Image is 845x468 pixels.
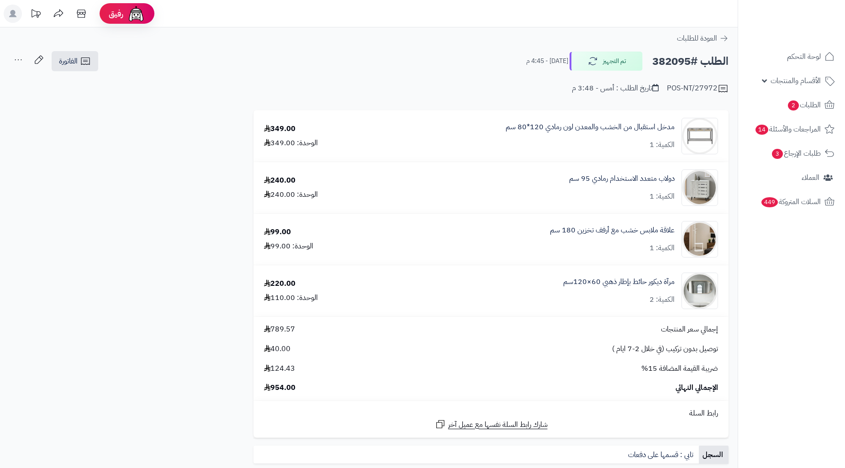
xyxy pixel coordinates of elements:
[24,5,47,25] a: تحديثات المنصة
[771,148,783,159] span: 3
[787,50,821,63] span: لوحة التحكم
[682,169,718,206] img: 1750505291-220605010584-90x90.jpg
[264,344,290,354] span: 40.00
[650,294,675,305] div: الكمية: 2
[650,140,675,150] div: الكمية: 1
[506,122,675,132] a: مدخل استقبال من الخشب والمعدن لون رمادي 120*80 سم
[661,324,718,335] span: إجمالي سعر المنتجات
[127,5,145,23] img: ai-face.png
[264,324,295,335] span: 789.57
[676,383,718,393] span: الإجمالي النهائي
[264,138,318,148] div: الوحدة: 349.00
[682,118,718,154] img: 1737812302-1733829336945-1704973941-220608010385-90x90.jpg
[569,174,675,184] a: دولاب متعدد الاستخدام رمادي 95 سم
[612,344,718,354] span: توصيل بدون تركيب (في خلال 2-7 ايام )
[264,175,296,186] div: 240.00
[787,99,821,111] span: الطلبات
[677,33,729,44] a: العودة للطلبات
[264,293,318,303] div: الوحدة: 110.00
[744,46,840,68] a: لوحة التحكم
[650,191,675,202] div: الكمية: 1
[744,167,840,189] a: العملاء
[448,420,548,430] span: شارك رابط السلة نفسها مع عميل آخر
[650,243,675,253] div: الكمية: 1
[787,100,799,111] span: 2
[744,191,840,213] a: السلات المتروكة449
[755,124,769,135] span: 14
[526,57,568,66] small: [DATE] - 4:45 م
[682,221,718,258] img: 1753165976-1-90x90.jpg
[802,171,819,184] span: العملاء
[760,195,821,208] span: السلات المتروكة
[677,33,717,44] span: العودة للطلبات
[257,408,725,419] div: رابط السلة
[264,189,318,200] div: الوحدة: 240.00
[572,83,659,94] div: تاريخ الطلب : أمس - 3:48 م
[563,277,675,287] a: مرآة ديكور حائط بإطار ذهبي 60×120سم
[264,383,296,393] span: 954.00
[435,419,548,430] a: شارك رابط السلة نفسها مع عميل آخر
[760,197,778,208] span: 449
[264,363,295,374] span: 124.43
[744,94,840,116] a: الطلبات2
[667,83,729,94] div: POS-NT/27972
[682,273,718,309] img: 1753182839-1-90x90.jpg
[264,241,313,252] div: الوحدة: 99.00
[52,51,98,71] a: الفاتورة
[699,446,729,464] a: السجل
[641,363,718,374] span: ضريبة القيمة المضافة 15%
[744,118,840,140] a: المراجعات والأسئلة14
[264,279,296,289] div: 220.00
[771,147,821,160] span: طلبات الإرجاع
[264,124,296,134] div: 349.00
[59,56,78,67] span: الفاتورة
[264,227,291,237] div: 99.00
[652,52,729,71] h2: الطلب #382095
[783,7,836,26] img: logo-2.png
[755,123,821,136] span: المراجعات والأسئلة
[570,52,643,71] button: تم التجهيز
[624,446,699,464] a: تابي : قسمها على دفعات
[771,74,821,87] span: الأقسام والمنتجات
[550,225,675,236] a: علاقة ملابس خشب مع أرفف تخزين 180 سم
[744,142,840,164] a: طلبات الإرجاع3
[109,8,123,19] span: رفيق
